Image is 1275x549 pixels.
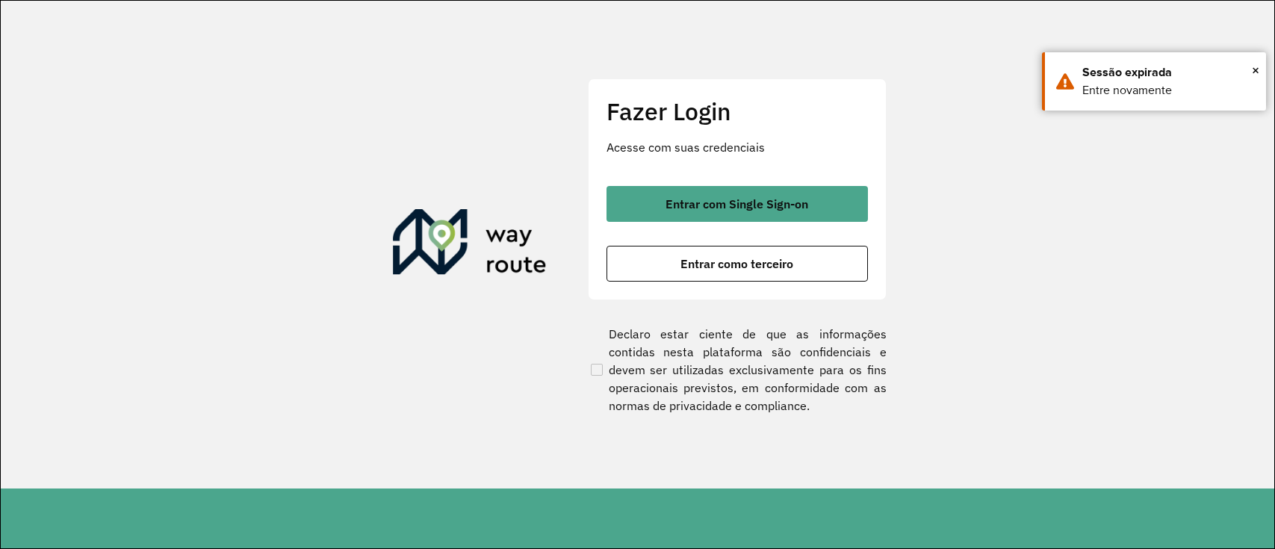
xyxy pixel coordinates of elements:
[607,97,868,125] h2: Fazer Login
[1082,63,1255,81] div: Sessão expirada
[607,186,868,222] button: button
[666,198,808,210] span: Entrar com Single Sign-on
[607,246,868,282] button: button
[1082,81,1255,99] div: Entre novamente
[1252,59,1259,81] span: ×
[680,258,793,270] span: Entrar como terceiro
[607,138,868,156] p: Acesse com suas credenciais
[588,325,887,415] label: Declaro estar ciente de que as informações contidas nesta plataforma são confidenciais e devem se...
[393,209,547,281] img: Roteirizador AmbevTech
[1252,59,1259,81] button: Close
